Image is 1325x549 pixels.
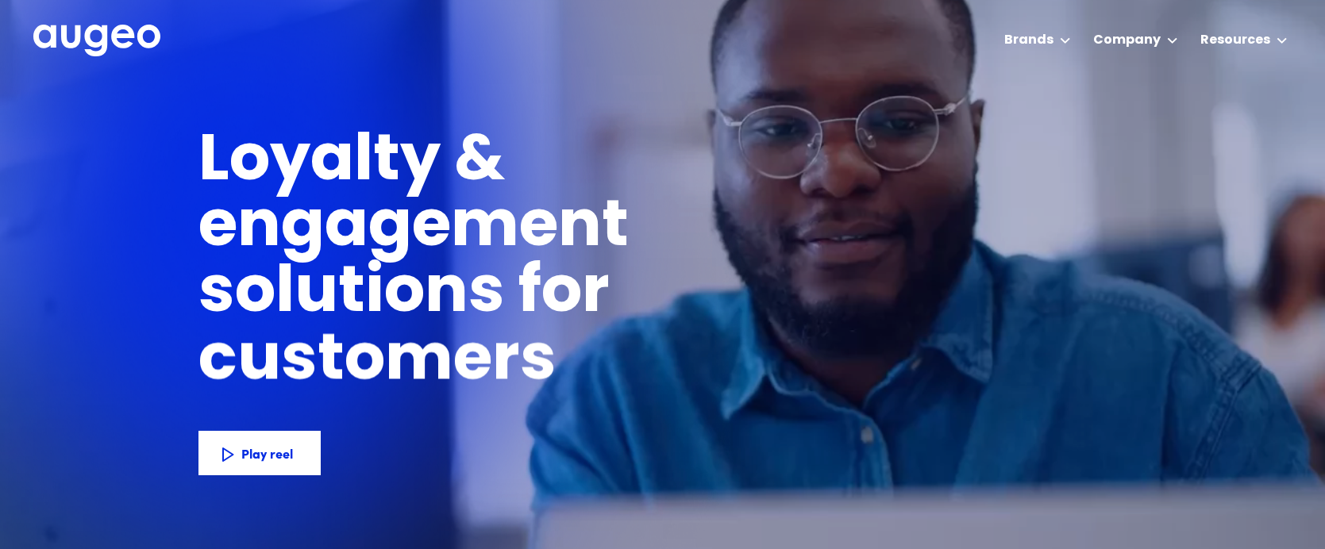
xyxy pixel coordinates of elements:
a: Play reel [198,431,321,475]
a: home [33,25,160,58]
div: Company [1093,31,1161,50]
img: Augeo's full logo in white. [33,25,160,57]
div: Resources [1200,31,1270,50]
h1: Loyalty & engagement solutions for [198,130,884,328]
div: Brands [1004,31,1053,50]
h1: customers [198,329,591,395]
